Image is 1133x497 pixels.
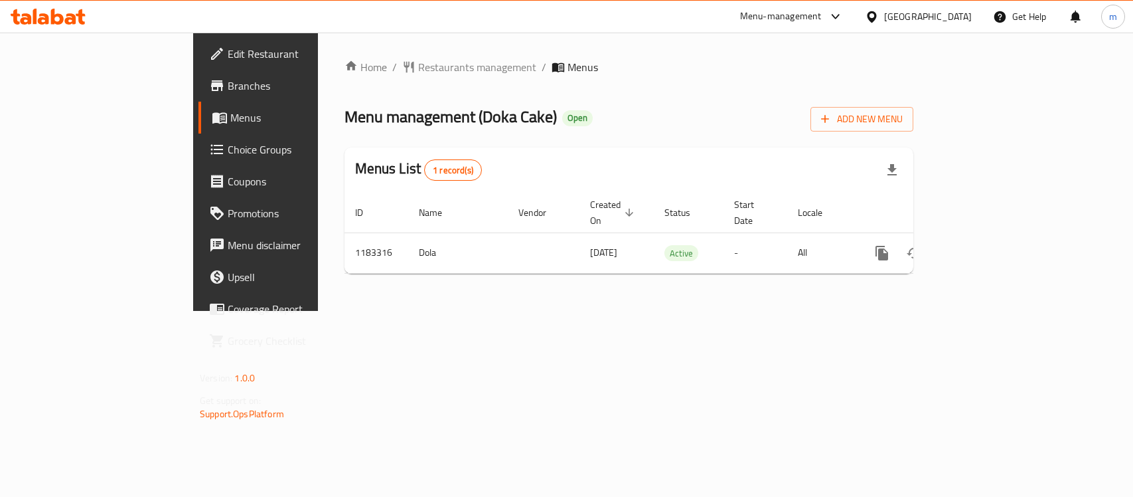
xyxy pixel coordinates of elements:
[402,59,536,75] a: Restaurants management
[542,59,546,75] li: /
[355,159,482,181] h2: Menus List
[590,244,617,261] span: [DATE]
[344,59,913,75] nav: breadcrumb
[228,237,372,253] span: Menu disclaimer
[198,261,382,293] a: Upsell
[567,59,598,75] span: Menus
[419,205,459,221] span: Name
[344,102,557,132] span: Menu management ( Doka Cake )
[866,237,898,269] button: more
[424,159,482,181] div: Total records count
[590,197,638,229] span: Created On
[228,333,372,349] span: Grocery Checklist
[228,46,372,62] span: Edit Restaurant
[228,269,372,285] span: Upsell
[664,205,708,221] span: Status
[821,111,903,128] span: Add New Menu
[392,59,397,75] li: /
[198,38,382,70] a: Edit Restaurant
[876,154,908,186] div: Export file
[664,246,698,261] span: Active
[198,325,382,357] a: Grocery Checklist
[228,173,372,189] span: Coupons
[234,369,255,387] span: 1.0.0
[856,193,1004,233] th: Actions
[418,59,536,75] span: Restaurants management
[562,112,593,124] span: Open
[734,197,771,229] span: Start Date
[884,9,972,24] div: [GEOGRAPHIC_DATA]
[1109,9,1117,24] span: m
[200,405,284,423] a: Support.OpsPlatform
[230,110,372,126] span: Menus
[228,205,372,221] span: Promotions
[198,165,382,197] a: Coupons
[518,205,564,221] span: Vendor
[664,245,698,261] div: Active
[898,237,930,269] button: Change Status
[425,164,481,177] span: 1 record(s)
[200,369,232,387] span: Version:
[198,102,382,134] a: Menus
[355,205,380,221] span: ID
[200,392,261,409] span: Get support on:
[198,197,382,229] a: Promotions
[787,233,856,273] td: All
[228,142,372,157] span: Choice Groups
[198,229,382,261] a: Menu disclaimer
[198,70,382,102] a: Branches
[198,293,382,325] a: Coverage Report
[198,134,382,165] a: Choice Groups
[228,301,372,317] span: Coverage Report
[810,107,913,132] button: Add New Menu
[344,193,1004,274] table: enhanced table
[228,78,372,94] span: Branches
[798,205,840,221] span: Locale
[740,9,822,25] div: Menu-management
[723,233,787,273] td: -
[562,110,593,126] div: Open
[408,233,508,273] td: Dola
